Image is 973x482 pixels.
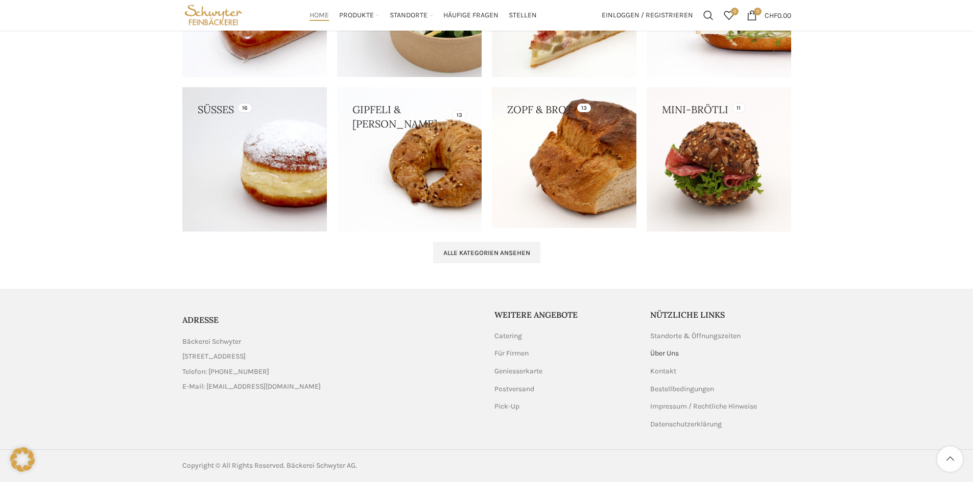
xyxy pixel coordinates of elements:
div: Main navigation [250,5,596,26]
span: ADRESSE [182,315,219,325]
a: Suchen [698,5,719,26]
a: 0 CHF0.00 [742,5,796,26]
a: Catering [494,331,523,341]
a: Datenschutzerklärung [650,419,723,429]
span: [STREET_ADDRESS] [182,351,246,362]
a: 0 [719,5,739,26]
a: Standorte [390,5,433,26]
a: Home [310,5,329,26]
span: Bäckerei Schwyter [182,336,241,347]
a: Bestellbedingungen [650,384,715,394]
span: Alle Kategorien ansehen [443,249,530,257]
span: Standorte [390,11,428,20]
a: Geniesserkarte [494,366,543,376]
a: Häufige Fragen [443,5,499,26]
span: 0 [754,8,762,15]
a: Pick-Up [494,401,520,412]
bdi: 0.00 [765,11,791,19]
a: Für Firmen [494,348,530,359]
a: List item link [182,381,479,392]
span: CHF [765,11,777,19]
span: Home [310,11,329,20]
a: Alle Kategorien ansehen [433,242,540,263]
a: List item link [182,366,479,377]
a: Kontakt [650,366,677,376]
a: Postversand [494,384,535,394]
a: Produkte [339,5,379,26]
span: Einloggen / Registrieren [602,12,693,19]
h5: Nützliche Links [650,309,791,320]
span: Produkte [339,11,374,20]
div: Copyright © All Rights Reserved. Bäckerei Schwyter AG. [182,460,482,471]
a: Site logo [182,10,245,19]
a: Einloggen / Registrieren [597,5,698,26]
div: Meine Wunschliste [719,5,739,26]
a: Über Uns [650,348,680,359]
a: Stellen [509,5,537,26]
a: Impressum / Rechtliche Hinweise [650,401,758,412]
span: 0 [731,8,739,15]
a: Standorte & Öffnungszeiten [650,331,742,341]
span: Häufige Fragen [443,11,499,20]
span: Stellen [509,11,537,20]
h5: Weitere Angebote [494,309,635,320]
a: Scroll to top button [937,446,963,472]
